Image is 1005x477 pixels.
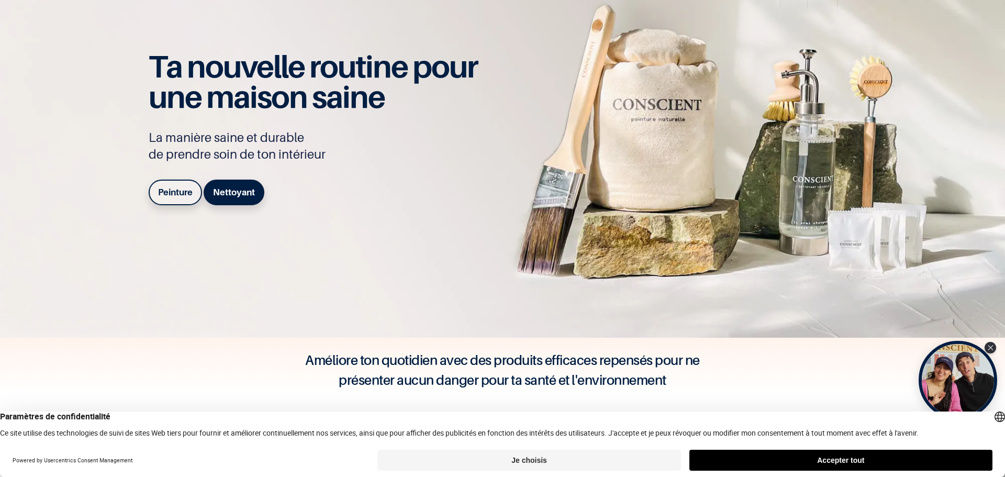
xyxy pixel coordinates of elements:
[149,180,202,205] a: Peinture
[293,350,712,390] h4: Améliore ton quotidien avec des produits efficaces repensés pour ne présenter aucun danger pour t...
[919,341,997,419] div: Open Tolstoy
[919,341,997,419] div: Open Tolstoy widget
[204,180,264,205] a: Nettoyant
[213,187,255,197] b: Nettoyant
[158,187,193,197] b: Peinture
[149,48,477,116] span: Ta nouvelle routine pour une maison saine
[149,129,489,163] p: La manière saine et durable de prendre soin de ton intérieur
[919,341,997,419] div: Tolstoy bubble widget
[985,342,996,353] div: Close Tolstoy widget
